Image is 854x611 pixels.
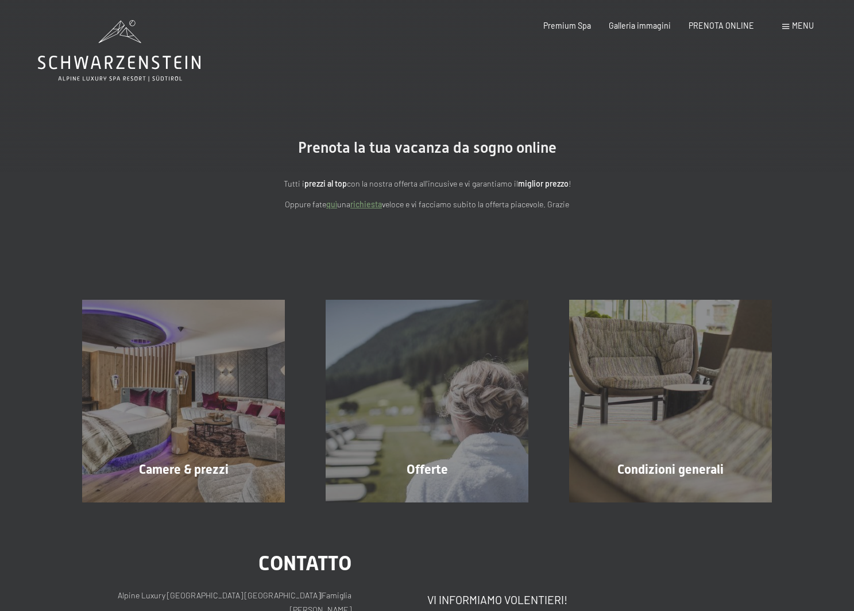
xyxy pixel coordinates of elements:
a: richiesta [350,199,382,209]
a: PRENOTA ONLINE [689,21,754,30]
span: Menu [792,21,814,30]
span: Vi informiamo volentieri! [427,593,567,606]
a: Vacanze in Trentino Alto Adige all'Hotel Schwarzenstein Condizioni generali [548,300,792,502]
span: | [320,590,322,600]
a: Vacanze in Trentino Alto Adige all'Hotel Schwarzenstein Camere & prezzi [62,300,306,502]
a: quì [326,199,337,209]
a: Galleria immagini [609,21,671,30]
span: Camere & prezzi [139,462,229,477]
a: Premium Spa [543,21,591,30]
span: Offerte [407,462,448,477]
strong: miglior prezzo [518,179,569,188]
strong: prezzi al top [304,179,347,188]
p: Tutti i con la nostra offerta all'incusive e vi garantiamo il ! [175,177,680,191]
span: Contatto [258,551,351,575]
a: Vacanze in Trentino Alto Adige all'Hotel Schwarzenstein Offerte [306,300,549,502]
p: Oppure fate una veloce e vi facciamo subito la offerta piacevole. Grazie [175,198,680,211]
span: Prenota la tua vacanza da sogno online [298,139,557,156]
span: Condizioni generali [617,462,724,477]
